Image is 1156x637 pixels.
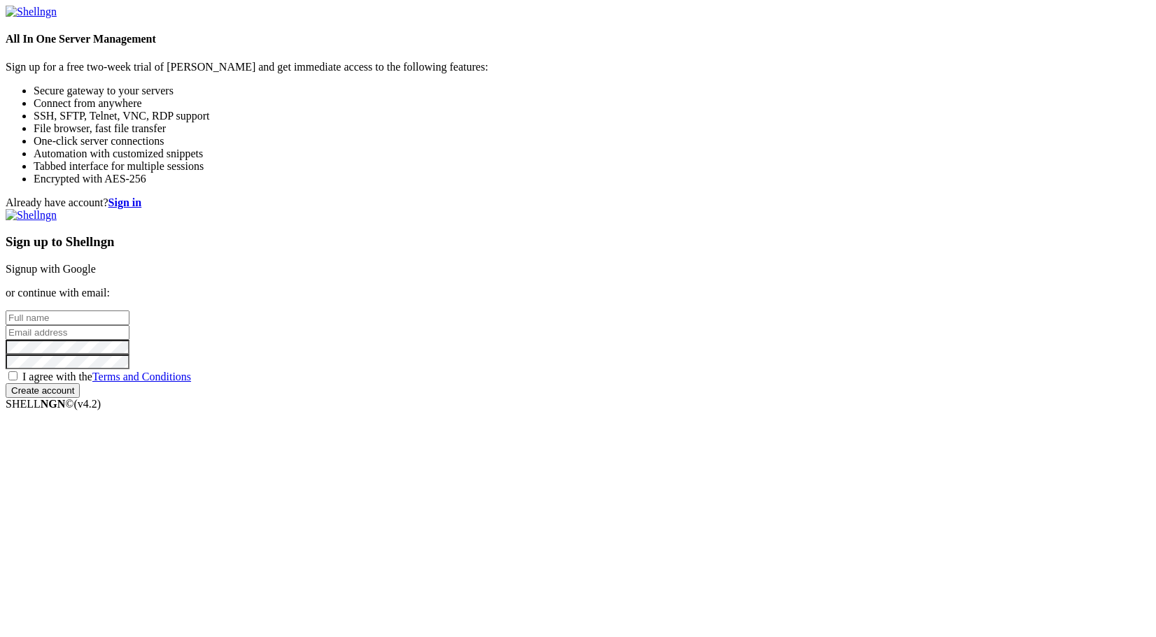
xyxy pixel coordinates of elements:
[34,160,1150,173] li: Tabbed interface for multiple sessions
[34,148,1150,160] li: Automation with customized snippets
[6,33,1150,45] h4: All In One Server Management
[6,287,1150,299] p: or continue with email:
[6,209,57,222] img: Shellngn
[34,173,1150,185] li: Encrypted with AES-256
[34,122,1150,135] li: File browser, fast file transfer
[34,110,1150,122] li: SSH, SFTP, Telnet, VNC, RDP support
[92,371,191,382] a: Terms and Conditions
[74,398,101,410] span: 4.2.0
[6,61,1150,73] p: Sign up for a free two-week trial of [PERSON_NAME] and get immediate access to the following feat...
[6,325,129,340] input: Email address
[108,196,142,208] a: Sign in
[6,263,96,275] a: Signup with Google
[6,398,101,410] span: SHELL ©
[41,398,66,410] b: NGN
[34,97,1150,110] li: Connect from anywhere
[6,196,1150,209] div: Already have account?
[8,371,17,380] input: I agree with theTerms and Conditions
[22,371,191,382] span: I agree with the
[6,310,129,325] input: Full name
[6,234,1150,250] h3: Sign up to Shellngn
[6,6,57,18] img: Shellngn
[34,85,1150,97] li: Secure gateway to your servers
[34,135,1150,148] li: One-click server connections
[6,383,80,398] input: Create account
